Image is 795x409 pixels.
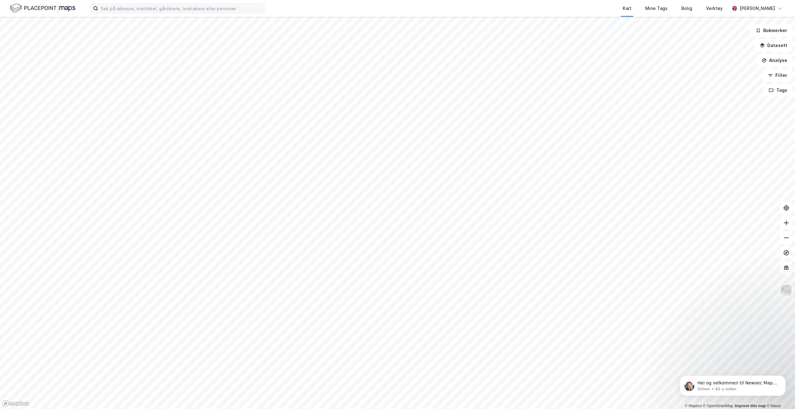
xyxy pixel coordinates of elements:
[780,284,792,296] img: Z
[623,5,631,12] div: Kart
[750,24,793,37] button: Bokmerker
[755,39,793,52] button: Datasett
[763,69,793,82] button: Filter
[685,404,702,408] a: Mapbox
[681,5,692,12] div: Bolig
[706,5,723,12] div: Verktøy
[703,404,733,408] a: OpenStreetMap
[735,404,766,408] a: Improve this map
[10,3,75,14] img: logo.f888ab2527a4732fd821a326f86c7f29.svg
[98,4,264,13] input: Søk på adresse, matrikkel, gårdeiere, leietakere eller personer
[756,54,793,67] button: Analyse
[764,84,793,96] button: Tags
[2,400,29,407] a: Mapbox homepage
[670,362,795,406] iframe: Intercom notifications melding
[645,5,668,12] div: Mine Tags
[740,5,775,12] div: [PERSON_NAME]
